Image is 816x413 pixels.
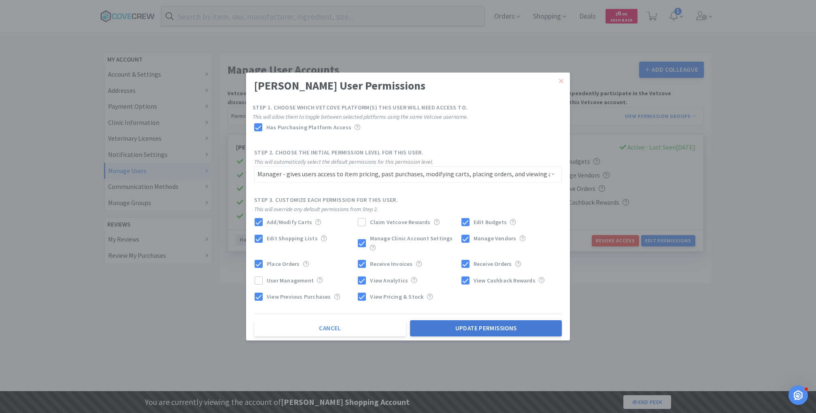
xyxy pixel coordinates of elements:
label: Step 3. Customize each permission for this user. [254,195,398,204]
span: View Previous Purchases [267,293,331,300]
span: Place Orders [267,260,300,267]
span: View Analytics [370,277,408,284]
div: [PERSON_NAME] User Permissions [254,77,562,95]
button: Cancel [254,320,406,336]
div: This will override any default permissions from Step 2. [254,205,562,214]
iframe: Intercom live chat [788,385,808,405]
span: Edit Budgets [474,218,507,226]
span: Has Purchasing Platform Access [266,124,351,131]
label: Step 2. Choose the initial permission level for this user. [254,148,423,157]
span: Claim Vetcove Rewards [370,218,430,226]
span: Manage Clinic Account Settings [370,235,453,242]
span: View Cashback Rewards [474,277,535,284]
span: Edit Shopping Lists [267,235,318,242]
button: Update Permissions [410,320,562,336]
span: Manage Vendors [474,235,516,242]
span: Add/Modify Carts [267,218,312,226]
div: This will automatically select the default permissions for this permission level. [254,157,562,166]
span: User Management [267,277,314,284]
span: Receive Invoices [370,260,412,267]
span: Receive Orders [474,260,512,267]
span: View Pricing & Stock [370,293,423,300]
label: Step 1. Choose which Vetcove platform(s) this user will need access to. [253,103,467,112]
div: This will allow them to toggle between selected platforms using the same Vetcove username. [253,112,468,121]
